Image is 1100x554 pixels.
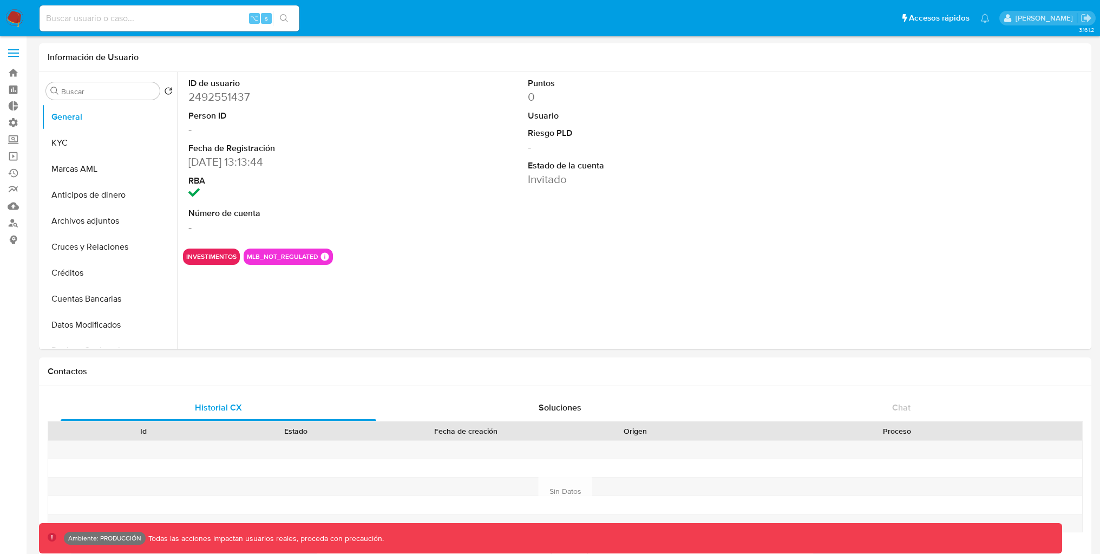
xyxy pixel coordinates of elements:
[380,426,552,436] div: Fecha de creación
[42,312,177,338] button: Datos Modificados
[42,234,177,260] button: Cruces y Relaciones
[1081,12,1092,24] a: Salir
[61,87,155,96] input: Buscar
[528,139,743,154] dd: -
[1016,13,1077,23] p: mauro.ibarra@mercadolibre.com
[188,175,404,187] dt: RBA
[567,426,704,436] div: Origen
[48,366,1083,377] h1: Contactos
[188,122,404,137] dd: -
[42,260,177,286] button: Créditos
[40,11,299,25] input: Buscar usuario o caso...
[265,13,268,23] span: s
[146,533,384,544] p: Todas las acciones impactan usuarios reales, proceda con precaución.
[528,172,743,187] dd: Invitado
[164,87,173,99] button: Volver al orden por defecto
[892,401,911,414] span: Chat
[250,13,258,23] span: ⌥
[188,89,404,105] dd: 2492551437
[68,536,141,540] p: Ambiente: PRODUCCIÓN
[539,401,581,414] span: Soluciones
[980,14,990,23] a: Notificaciones
[188,110,404,122] dt: Person ID
[188,142,404,154] dt: Fecha de Registración
[42,338,177,364] button: Devices Geolocation
[528,77,743,89] dt: Puntos
[719,426,1075,436] div: Proceso
[528,110,743,122] dt: Usuario
[195,401,242,414] span: Historial CX
[42,286,177,312] button: Cuentas Bancarias
[909,12,970,24] span: Accesos rápidos
[75,426,212,436] div: Id
[42,182,177,208] button: Anticipos de dinero
[42,130,177,156] button: KYC
[528,127,743,139] dt: Riesgo PLD
[42,104,177,130] button: General
[528,160,743,172] dt: Estado de la cuenta
[528,89,743,105] dd: 0
[42,156,177,182] button: Marcas AML
[42,208,177,234] button: Archivos adjuntos
[48,52,139,63] h1: Información de Usuario
[50,87,59,95] button: Buscar
[188,154,404,170] dd: [DATE] 13:13:44
[273,11,295,26] button: search-icon
[227,426,365,436] div: Estado
[188,77,404,89] dt: ID de usuario
[188,207,404,219] dt: Número de cuenta
[188,219,404,234] dd: -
